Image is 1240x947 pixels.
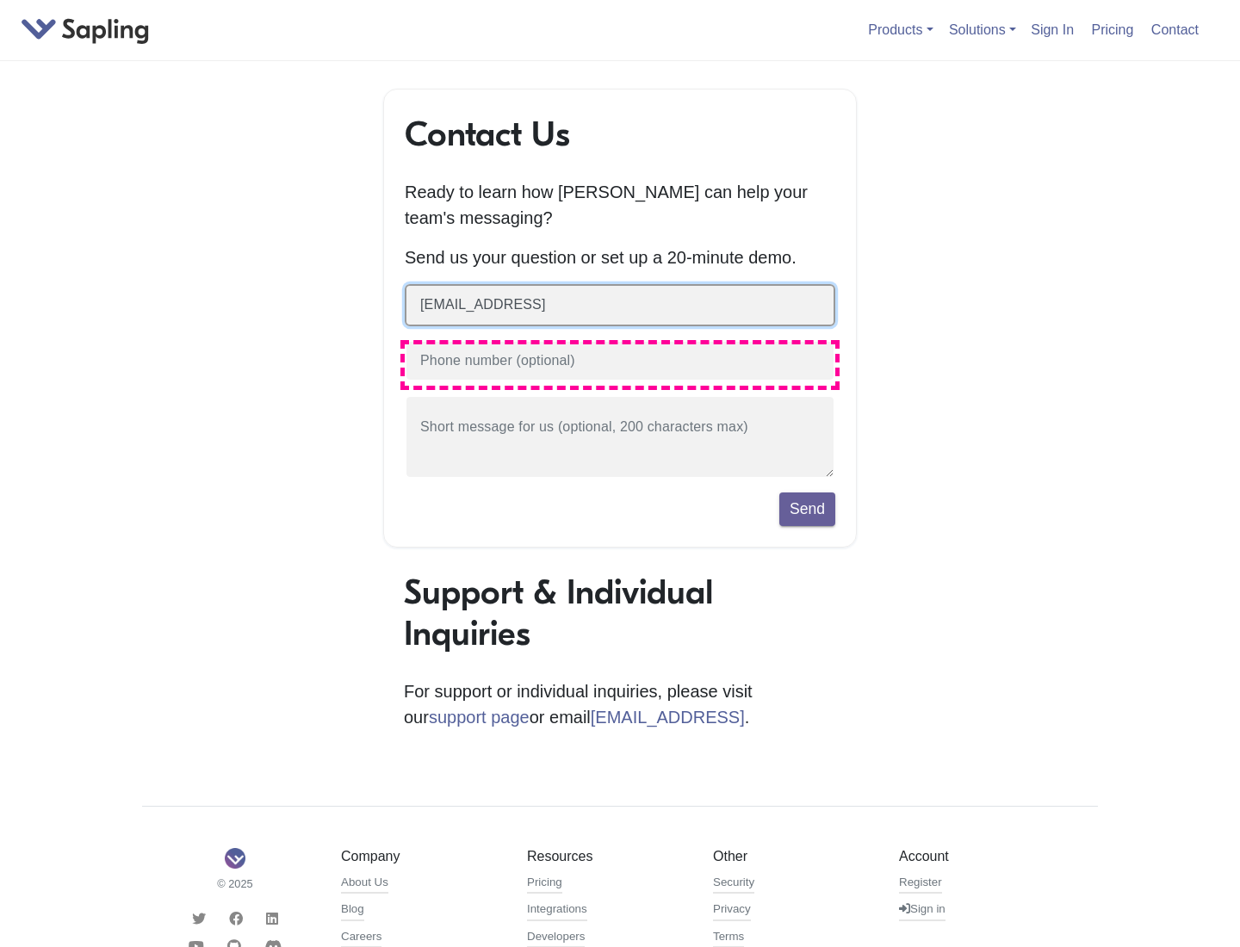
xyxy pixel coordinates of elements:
p: For support or individual inquiries, please visit our or email . [404,678,836,730]
a: Contact [1144,15,1206,44]
a: Integrations [527,901,587,921]
p: Send us your question or set up a 20-minute demo. [405,244,835,270]
a: Solutions [949,22,1016,37]
h5: Resources [527,848,687,864]
a: [EMAIL_ADDRESS] [591,708,745,727]
i: Twitter [192,912,206,925]
a: support page [429,708,530,727]
h5: Account [899,848,1059,864]
h5: Other [713,848,873,864]
small: © 2025 [155,876,315,892]
i: LinkedIn [266,912,278,925]
a: About Us [341,874,388,894]
a: Pricing [527,874,562,894]
i: Facebook [229,912,243,925]
a: Pricing [1085,15,1141,44]
h5: Company [341,848,501,864]
h1: Support & Individual Inquiries [404,572,836,654]
p: Ready to learn how [PERSON_NAME] can help your team's messaging? [405,179,835,231]
input: Phone number (optional) [405,340,835,382]
a: Blog [341,901,364,921]
input: Business email (required) [405,284,835,326]
h1: Contact Us [405,114,835,155]
a: Register [899,874,942,894]
a: Privacy [713,901,751,921]
button: Send [779,492,835,525]
a: Sign in [899,901,945,921]
a: Sign In [1024,15,1081,44]
a: Security [713,874,754,894]
img: Sapling Logo [225,848,245,869]
a: Products [868,22,933,37]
